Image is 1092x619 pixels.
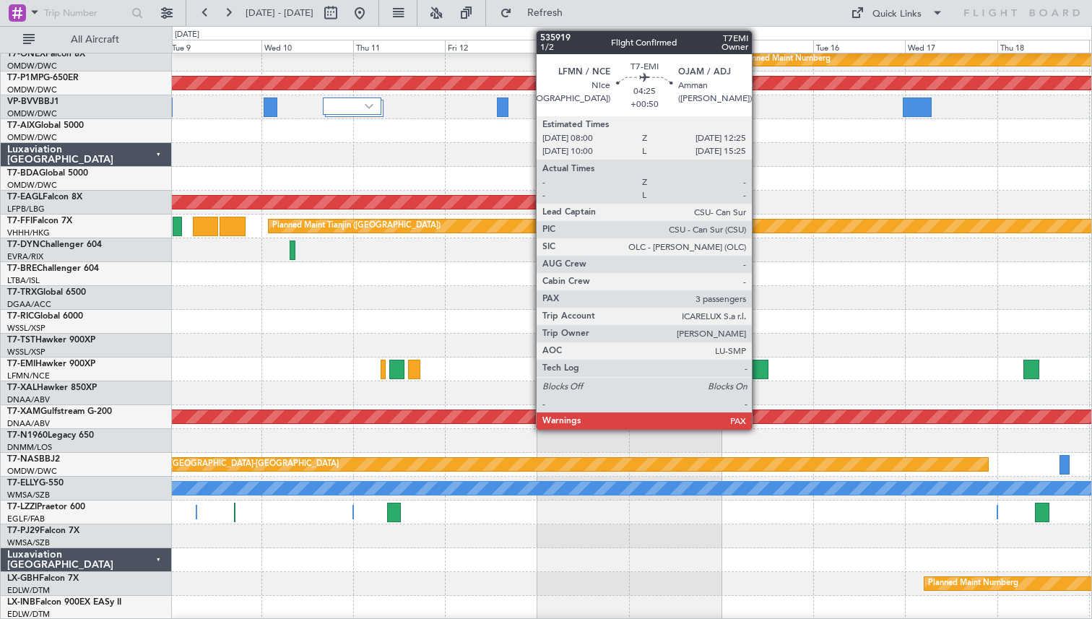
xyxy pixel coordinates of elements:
[16,28,157,51] button: All Aircraft
[7,251,43,262] a: EVRA/RIX
[7,108,57,119] a: OMDW/DWC
[7,479,64,488] a: T7-ELLYG-550
[7,275,40,286] a: LTBA/ISL
[7,407,40,416] span: T7-XAM
[7,98,59,106] a: VP-BVVBBJ1
[7,74,43,82] span: T7-P1MP
[7,241,102,249] a: T7-DYNChallenger 604
[7,85,57,95] a: OMDW/DWC
[7,61,57,72] a: OMDW/DWC
[905,40,997,53] div: Wed 17
[7,121,84,130] a: T7-AIXGlobal 5000
[7,527,40,535] span: T7-PJ29
[7,455,39,464] span: T7-NAS
[272,215,441,237] div: Planned Maint Tianjin ([GEOGRAPHIC_DATA])
[7,193,43,202] span: T7-EAGL
[7,50,45,59] span: T7-ONEX
[7,74,79,82] a: T7-P1MPG-650ER
[7,360,35,368] span: T7-EMI
[246,7,313,20] span: [DATE] - [DATE]
[7,312,34,321] span: T7-RIC
[7,598,121,607] a: LX-INBFalcon 900EX EASy II
[7,360,95,368] a: T7-EMIHawker 900XP
[7,442,52,453] a: DNMM/LOS
[7,193,82,202] a: T7-EAGLFalcon 8X
[493,1,580,25] button: Refresh
[7,204,45,215] a: LFPB/LBG
[261,40,353,53] div: Wed 10
[7,336,35,345] span: T7-TST
[7,264,99,273] a: T7-BREChallenger 604
[7,407,112,416] a: T7-XAMGulfstream G-200
[7,418,50,429] a: DNAA/ABV
[7,598,35,607] span: LX-INB
[813,40,905,53] div: Tue 16
[7,132,57,143] a: OMDW/DWC
[7,169,88,178] a: T7-BDAGlobal 5000
[7,371,50,381] a: LFMN/NCE
[7,241,40,249] span: T7-DYN
[7,503,85,511] a: T7-LZZIPraetor 600
[928,573,1018,594] div: Planned Maint Nurnberg
[7,264,37,273] span: T7-BRE
[38,35,152,45] span: All Aircraft
[537,40,629,53] div: Sat 13
[7,384,37,392] span: T7-XAL
[7,121,35,130] span: T7-AIX
[175,29,199,41] div: [DATE]
[721,40,813,53] div: Mon 15
[7,479,39,488] span: T7-ELLY
[740,48,831,70] div: Planned Maint Nurnberg
[365,103,373,109] img: arrow-gray.svg
[7,288,37,297] span: T7-TRX
[169,40,261,53] div: Tue 9
[7,455,60,464] a: T7-NASBBJ2
[7,50,85,59] a: T7-ONEXFalcon 8X
[7,574,79,583] a: LX-GBHFalcon 7X
[7,217,32,225] span: T7-FFI
[7,431,48,440] span: T7-N1960
[7,466,57,477] a: OMDW/DWC
[515,8,576,18] span: Refresh
[7,384,97,392] a: T7-XALHawker 850XP
[7,312,83,321] a: T7-RICGlobal 6000
[7,323,45,334] a: WSSL/XSP
[7,394,50,405] a: DNAA/ABV
[997,40,1089,53] div: Thu 18
[353,40,445,53] div: Thu 11
[7,336,95,345] a: T7-TSTHawker 900XP
[7,490,50,501] a: WMSA/SZB
[844,1,950,25] button: Quick Links
[7,169,39,178] span: T7-BDA
[7,217,72,225] a: T7-FFIFalcon 7X
[44,2,127,24] input: Trip Number
[629,40,721,53] div: Sun 14
[7,347,45,358] a: WSSL/XSP
[7,514,45,524] a: EGLF/FAB
[7,431,94,440] a: T7-N1960Legacy 650
[7,180,57,191] a: OMDW/DWC
[7,527,79,535] a: T7-PJ29Falcon 7X
[7,228,50,238] a: VHHH/HKG
[7,288,86,297] a: T7-TRXGlobal 6500
[872,7,922,22] div: Quick Links
[7,299,51,310] a: DGAA/ACC
[116,454,339,475] div: Planned Maint [GEOGRAPHIC_DATA]-[GEOGRAPHIC_DATA]
[7,585,50,596] a: EDLW/DTM
[7,503,37,511] span: T7-LZZI
[7,574,39,583] span: LX-GBH
[7,98,38,106] span: VP-BVV
[7,537,50,548] a: WMSA/SZB
[445,40,537,53] div: Fri 12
